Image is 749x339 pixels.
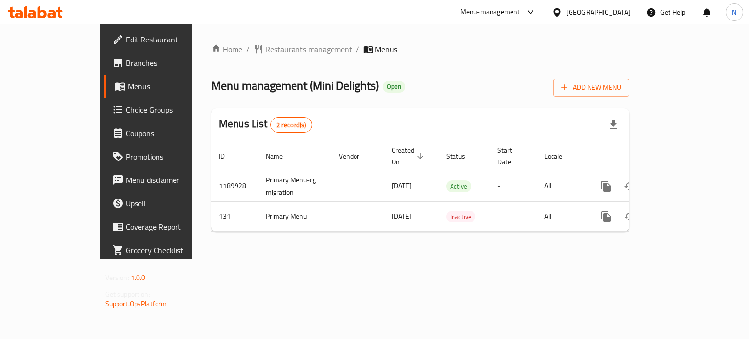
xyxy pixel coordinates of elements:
[219,117,312,133] h2: Menus List
[104,215,226,239] a: Coverage Report
[131,271,146,284] span: 1.0.0
[104,239,226,262] a: Grocery Checklist
[383,81,405,93] div: Open
[392,144,427,168] span: Created On
[392,179,412,192] span: [DATE]
[219,150,237,162] span: ID
[497,144,525,168] span: Start Date
[126,198,218,209] span: Upsell
[211,141,696,232] table: enhanced table
[490,171,536,201] td: -
[266,150,296,162] span: Name
[126,127,218,139] span: Coupons
[446,181,471,192] span: Active
[536,201,587,231] td: All
[271,120,312,130] span: 2 record(s)
[105,298,167,310] a: Support.OpsPlatform
[356,43,359,55] li: /
[602,113,625,137] div: Export file
[618,175,641,198] button: Change Status
[126,34,218,45] span: Edit Restaurant
[254,43,352,55] a: Restaurants management
[211,201,258,231] td: 131
[126,174,218,186] span: Menu disclaimer
[265,43,352,55] span: Restaurants management
[126,244,218,256] span: Grocery Checklist
[392,210,412,222] span: [DATE]
[104,145,226,168] a: Promotions
[594,175,618,198] button: more
[460,6,520,18] div: Menu-management
[258,201,331,231] td: Primary Menu
[104,121,226,145] a: Coupons
[587,141,696,171] th: Actions
[258,171,331,201] td: Primary Menu-cg migration
[490,201,536,231] td: -
[339,150,372,162] span: Vendor
[446,211,475,222] span: Inactive
[618,205,641,228] button: Change Status
[211,171,258,201] td: 1189928
[211,43,242,55] a: Home
[104,98,226,121] a: Choice Groups
[104,28,226,51] a: Edit Restaurant
[594,205,618,228] button: more
[536,171,587,201] td: All
[553,79,629,97] button: Add New Menu
[104,51,226,75] a: Branches
[126,104,218,116] span: Choice Groups
[126,57,218,69] span: Branches
[246,43,250,55] li: /
[104,192,226,215] a: Upsell
[566,7,631,18] div: [GEOGRAPHIC_DATA]
[446,180,471,192] div: Active
[126,221,218,233] span: Coverage Report
[270,117,313,133] div: Total records count
[105,288,150,300] span: Get support on:
[544,150,575,162] span: Locale
[375,43,397,55] span: Menus
[211,43,629,55] nav: breadcrumb
[211,75,379,97] span: Menu management ( Mini Delights )
[732,7,736,18] span: N
[128,80,218,92] span: Menus
[104,75,226,98] a: Menus
[446,150,478,162] span: Status
[126,151,218,162] span: Promotions
[561,81,621,94] span: Add New Menu
[105,271,129,284] span: Version:
[383,82,405,91] span: Open
[104,168,226,192] a: Menu disclaimer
